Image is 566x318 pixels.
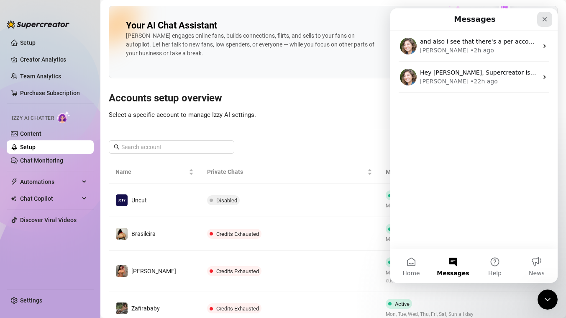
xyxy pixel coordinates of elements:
iframe: Intercom live chat [538,290,558,310]
a: Setup [20,39,36,46]
span: Home [12,262,29,268]
span: Messages [46,262,79,268]
img: Brasileira [116,228,128,240]
img: Profile image for Ella [10,60,26,77]
span: Private Chats [207,167,366,176]
h2: Your AI Chat Assistant [126,20,217,31]
a: Creator Analytics [20,53,87,66]
img: Zafirababy [116,302,128,314]
th: Private Chats [200,160,379,184]
img: AI Chatter [57,111,70,123]
input: Search account [121,142,223,152]
img: Uncut [116,194,128,206]
a: Content [20,130,41,137]
span: search [114,144,120,150]
th: Message Online Fans [379,160,498,184]
span: Mon, Tue, Wed, Sat, Sun all day • 2 days with custom schedule [386,269,492,285]
span: Mon, Tue, Wed, Thu, Fri, Sat, Sun all day [386,202,474,210]
th: Name [109,160,200,184]
span: Mon, Tue, Wed, Thu, Fri, Sat, Sun all day [386,235,474,243]
span: Credits Exhausted [216,231,259,237]
iframe: Intercom live chat [390,8,558,283]
button: Help [84,241,125,274]
div: • 2h ago [80,38,104,47]
span: Automations [20,175,79,189]
span: Izzy AI Chatter [12,114,54,122]
span: and also i see that there's a per account option but all of the accounts are different tiers. How... [30,30,469,36]
span: Credits Exhausted [216,268,259,274]
div: [PERSON_NAME] engages online fans, builds connections, flirts, and sells to your fans on autopilo... [126,31,377,58]
div: [PERSON_NAME] [30,69,78,78]
a: Discover Viral Videos [20,217,77,223]
button: News [125,241,167,274]
span: Chat Copilot [20,192,79,205]
img: logo-BBDzfeDw.svg [7,20,69,28]
span: Credits Exhausted [216,305,259,312]
a: Team Analytics [20,73,61,80]
span: Help [98,262,111,268]
span: Uncut [131,197,147,204]
span: News [138,262,154,268]
a: Chat Monitoring [20,157,63,164]
span: Active [395,301,410,307]
div: • 22h ago [80,69,107,78]
a: Settings [20,297,42,304]
a: Setup [20,144,36,150]
span: Brasileira [131,230,156,237]
span: thunderbolt [11,178,18,185]
span: Disabled [216,197,237,204]
button: Messages [42,241,84,274]
span: Name [115,167,187,176]
a: Purchase Subscription [20,90,80,96]
span: Select a specific account to manage Izzy AI settings. [109,111,256,119]
span: Zafirababy [131,305,160,312]
h3: Accounts setup overview [109,92,558,105]
span: [PERSON_NAME] [131,268,176,274]
img: Priscilla [116,265,128,277]
img: Chat Copilot [11,196,16,202]
div: [PERSON_NAME] [30,38,78,47]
